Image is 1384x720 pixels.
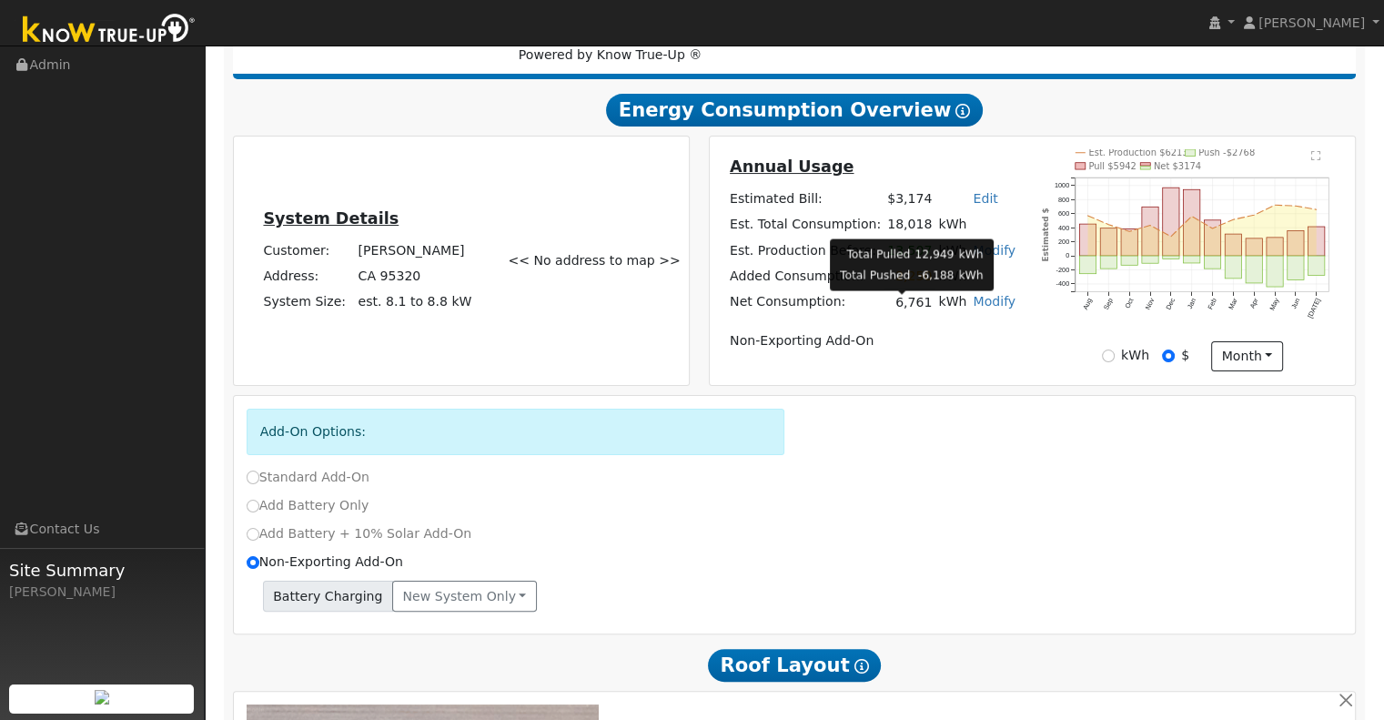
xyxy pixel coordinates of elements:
img: Know True-Up [14,10,205,51]
a: Modify [973,243,1015,258]
circle: onclick="" [1274,204,1277,207]
circle: onclick="" [1253,214,1256,217]
text:  [1311,150,1321,161]
i: Show Help [955,104,970,118]
rect: onclick="" [1163,256,1179,259]
label: $ [1181,346,1189,365]
td: Estimated Bill: [726,187,884,212]
text: Pull $5942 [1089,161,1136,171]
text: Estimated $ [1042,208,1051,261]
text: 600 [1058,209,1069,218]
text: Nov [1144,297,1157,311]
td: System Size [355,289,475,315]
text: 0 [1066,251,1069,259]
label: Non-Exporting Add-On [247,553,403,572]
input: Non-Exporting Add-On [247,556,259,569]
u: Annual Usage [730,157,854,176]
button: month [1211,341,1283,372]
rect: onclick="" [1225,234,1241,256]
a: Edit [973,191,997,206]
div: << No address to map >> [499,149,685,371]
input: Standard Add-On [247,471,259,483]
rect: onclick="" [1100,228,1116,256]
rect: onclick="" [1225,256,1241,279]
td: kWh [957,267,984,285]
text: Dec [1165,297,1177,311]
td: -6,188 [914,267,955,285]
td: Address: [260,264,355,289]
div: Add-On Options: [247,409,785,455]
text: Oct [1124,297,1136,309]
text: 800 [1058,196,1069,204]
circle: onclick="" [1295,205,1298,208]
text: 400 [1058,224,1069,232]
circle: onclick="" [1190,215,1193,218]
td: 12,949 [914,245,955,263]
input: kWh [1102,350,1115,362]
rect: onclick="" [1267,256,1283,287]
text: -400 [1056,279,1070,288]
td: Non-Exporting Add-On [726,329,1018,354]
circle: onclick="" [1149,224,1152,227]
text: Jun [1289,297,1301,310]
rect: onclick="" [1079,224,1096,256]
td: 6,761 [884,289,935,316]
text: Mar [1227,297,1239,311]
text: Jan [1186,297,1197,310]
label: Add Battery Only [247,496,369,515]
td: Customer: [260,238,355,264]
rect: onclick="" [1121,228,1137,256]
td: kWh [935,289,970,316]
rect: onclick="" [1079,256,1096,274]
rect: onclick="" [1163,188,1179,256]
u: System Details [263,209,399,228]
text: 1000 [1055,181,1069,189]
rect: onclick="" [1288,256,1304,279]
span: Energy Consumption Overview [606,94,983,127]
rect: onclick="" [1205,256,1221,269]
rect: onclick="" [1184,189,1200,256]
text: Apr [1248,297,1260,310]
text: -200 [1056,266,1070,274]
td: Est. Total Consumption: [726,212,884,238]
rect: onclick="" [1288,230,1304,256]
circle: onclick="" [1232,218,1235,221]
div: [PERSON_NAME] [9,583,195,602]
circle: onclick="" [1315,208,1318,211]
circle: onclick="" [1086,214,1089,217]
text: Push -$2768 [1198,147,1255,157]
span: Site Summary [9,558,195,583]
text: [DATE] [1306,297,1322,319]
td: kWh [935,212,1019,238]
td: kWh [957,245,984,263]
label: Add Battery + 10% Solar Add-On [247,524,472,543]
rect: onclick="" [1246,256,1262,283]
rect: onclick="" [1142,256,1158,263]
text: May [1268,297,1281,312]
span: Roof Layout [708,649,882,682]
rect: onclick="" [1308,256,1325,275]
input: Add Battery Only [247,500,259,512]
rect: onclick="" [1308,227,1325,256]
circle: onclick="" [1107,223,1110,226]
text: Aug [1081,297,1094,311]
label: kWh [1121,346,1149,365]
label: Standard Add-On [247,468,369,487]
rect: onclick="" [1184,256,1200,263]
td: Added Consumption: [726,263,884,289]
img: retrieve [95,690,109,705]
a: Modify [973,294,1015,309]
td: Est. Production Before: [726,238,884,263]
circle: onclick="" [1211,228,1214,230]
input: $ [1162,350,1175,362]
rect: onclick="" [1100,256,1116,269]
rect: onclick="" [1142,207,1158,256]
rect: onclick="" [1205,220,1221,256]
td: CA 95320 [355,264,475,289]
td: Net Consumption: [726,289,884,316]
td: Total Pulled [839,245,911,263]
td: Total Pushed [839,267,911,285]
rect: onclick="" [1121,256,1137,265]
td: $3,174 [884,187,935,212]
td: System Size: [260,289,355,315]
